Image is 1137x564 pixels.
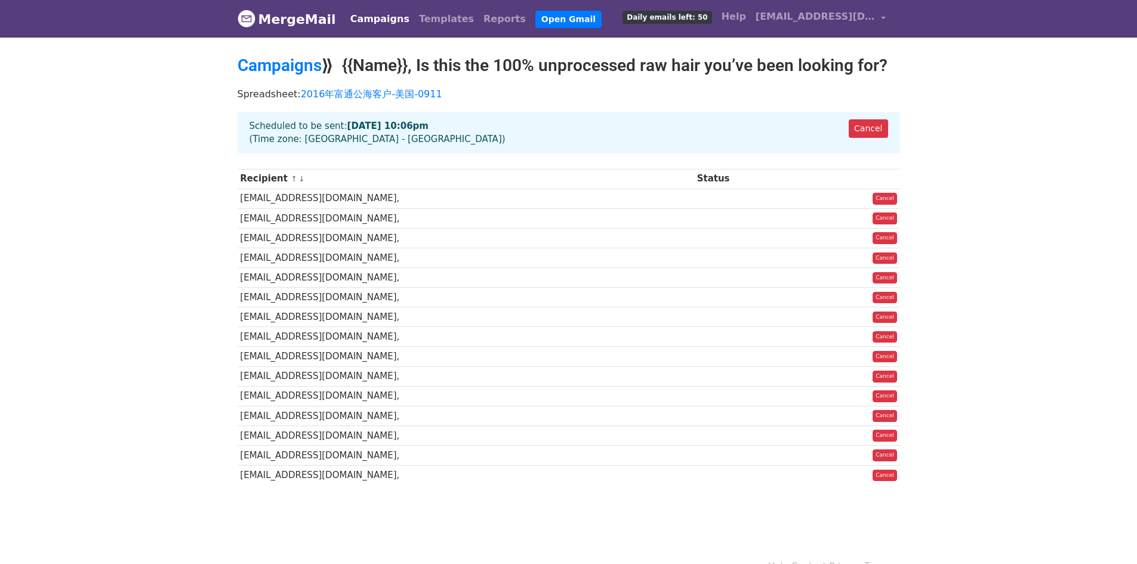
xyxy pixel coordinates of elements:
[873,232,897,244] a: Cancel
[238,366,694,386] td: [EMAIL_ADDRESS][DOMAIN_NAME],
[298,174,305,183] a: ↓
[238,268,694,288] td: [EMAIL_ADDRESS][DOMAIN_NAME],
[238,307,694,327] td: [EMAIL_ADDRESS][DOMAIN_NAME],
[717,5,751,29] a: Help
[694,169,800,189] th: Status
[347,121,429,131] strong: [DATE] 10:06pm
[238,445,694,465] td: [EMAIL_ADDRESS][DOMAIN_NAME],
[756,10,875,24] span: [EMAIL_ADDRESS][DOMAIN_NAME]
[873,430,897,442] a: Cancel
[238,288,694,307] td: [EMAIL_ADDRESS][DOMAIN_NAME],
[535,11,602,28] a: Open Gmail
[238,347,694,366] td: [EMAIL_ADDRESS][DOMAIN_NAME],
[238,112,900,153] div: Scheduled to be sent: (Time zone: [GEOGRAPHIC_DATA] - [GEOGRAPHIC_DATA])
[873,449,897,461] a: Cancel
[618,5,716,29] a: Daily emails left: 50
[873,212,897,224] a: Cancel
[238,208,694,228] td: [EMAIL_ADDRESS][DOMAIN_NAME],
[873,272,897,284] a: Cancel
[873,410,897,422] a: Cancel
[238,466,694,485] td: [EMAIL_ADDRESS][DOMAIN_NAME],
[873,351,897,363] a: Cancel
[873,371,897,383] a: Cancel
[873,331,897,343] a: Cancel
[238,426,694,445] td: [EMAIL_ADDRESS][DOMAIN_NAME],
[873,193,897,205] a: Cancel
[301,88,442,100] a: 2016年富通公海客户-美国-0911
[238,406,694,426] td: [EMAIL_ADDRESS][DOMAIN_NAME],
[623,11,711,24] span: Daily emails left: 50
[873,292,897,304] a: Cancel
[238,189,694,208] td: [EMAIL_ADDRESS][DOMAIN_NAME],
[479,7,531,31] a: Reports
[238,228,694,248] td: [EMAIL_ADDRESS][DOMAIN_NAME],
[238,56,322,75] a: Campaigns
[291,174,297,183] a: ↑
[238,169,694,189] th: Recipient
[849,119,888,138] a: Cancel
[238,386,694,406] td: [EMAIL_ADDRESS][DOMAIN_NAME],
[238,248,694,267] td: [EMAIL_ADDRESS][DOMAIN_NAME],
[238,327,694,347] td: [EMAIL_ADDRESS][DOMAIN_NAME],
[873,312,897,323] a: Cancel
[238,7,336,32] a: MergeMail
[873,470,897,482] a: Cancel
[414,7,479,31] a: Templates
[238,88,900,100] p: Spreadsheet:
[873,390,897,402] a: Cancel
[238,10,255,27] img: MergeMail logo
[346,7,414,31] a: Campaigns
[238,56,900,76] h2: ⟫ {{Name}}, Is this the 100% unprocessed raw hair you’ve been looking for?
[873,252,897,264] a: Cancel
[751,5,891,33] a: [EMAIL_ADDRESS][DOMAIN_NAME]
